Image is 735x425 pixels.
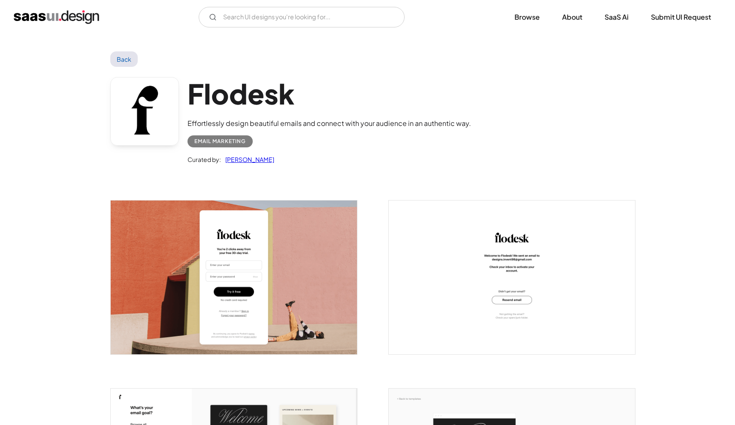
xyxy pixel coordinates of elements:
[389,201,635,354] img: 641ec44720fa0492a282bf94_Flodesk%20Confirm%20Screen.png
[199,7,405,27] form: Email Form
[389,201,635,354] a: open lightbox
[199,7,405,27] input: Search UI designs you're looking for...
[594,8,639,27] a: SaaS Ai
[111,201,357,354] img: 641ec42efc0ffdda0fb7bb60_Flodesk%20Welcome%20Screen.png
[111,201,357,354] a: open lightbox
[188,154,221,165] div: Curated by:
[188,118,471,129] div: Effortlessly design beautiful emails and connect with your audience in an authentic way.
[552,8,593,27] a: About
[14,10,99,24] a: home
[641,8,721,27] a: Submit UI Request
[188,77,471,110] h1: Flodesk
[504,8,550,27] a: Browse
[194,136,246,147] div: Email Marketing
[110,51,138,67] a: Back
[221,154,274,165] a: [PERSON_NAME]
